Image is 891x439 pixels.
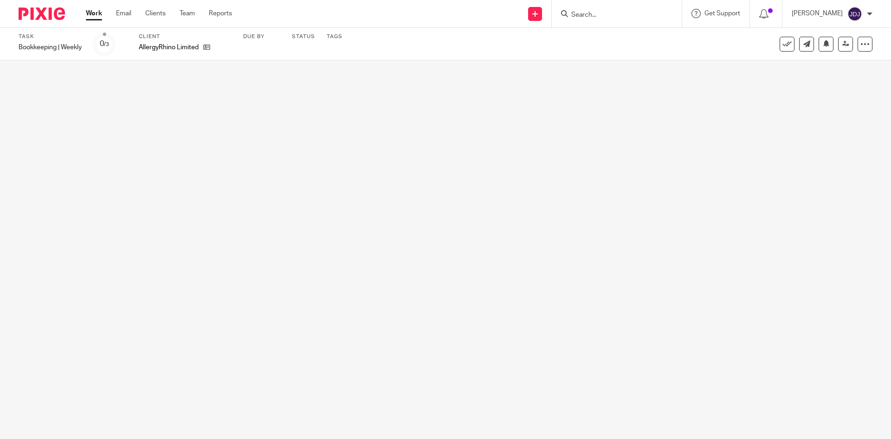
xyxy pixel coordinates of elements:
[570,11,654,20] input: Search
[19,33,82,40] label: Task
[327,33,342,40] label: Tags
[180,9,195,18] a: Team
[145,9,166,18] a: Clients
[19,7,65,20] img: Pixie
[139,43,199,52] p: AllergyRhino Limited
[116,9,131,18] a: Email
[209,9,232,18] a: Reports
[100,39,109,49] div: 0
[19,43,82,52] div: Bookkeeping | Weekly
[847,7,862,21] img: svg%3E
[704,10,740,17] span: Get Support
[243,33,280,40] label: Due by
[86,9,102,18] a: Work
[203,44,210,51] i: Open client page
[104,42,109,47] small: /3
[792,9,843,18] p: [PERSON_NAME]
[292,33,315,40] label: Status
[139,33,232,40] label: Client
